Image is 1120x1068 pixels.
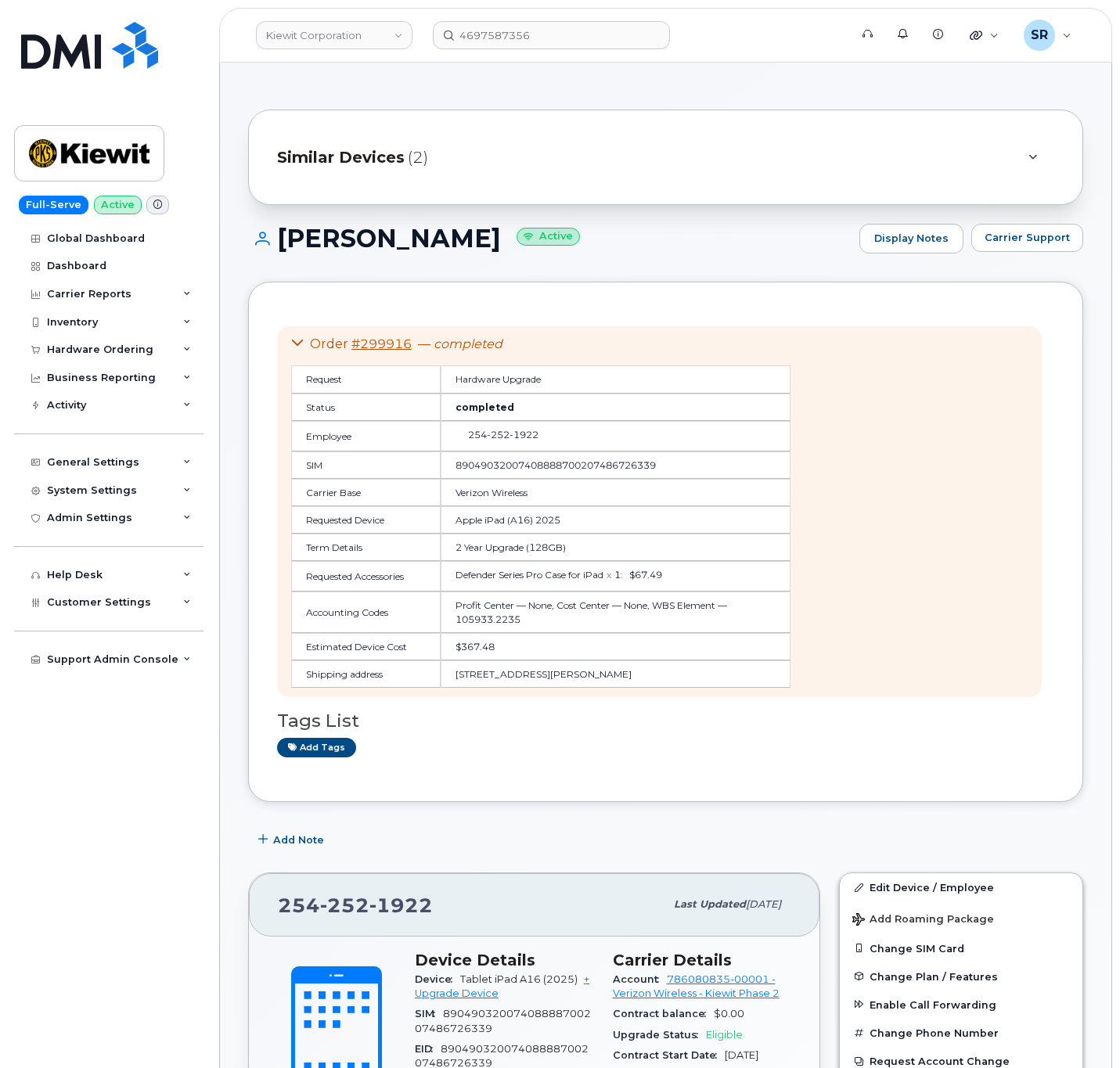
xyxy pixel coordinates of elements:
[706,1029,743,1041] span: Eligible
[971,224,1083,252] button: Carrier Support
[310,336,348,351] span: Order
[613,1049,725,1061] span: Contract Start Date
[613,973,780,999] a: 786080835-00001 - Verizon Wireless - Kiewit Phase 2
[714,1008,744,1019] span: $0.00
[614,569,621,581] span: 1
[418,336,502,351] span: —
[870,970,998,982] span: Change Plan / Features
[746,898,781,910] span: [DATE]
[369,894,433,917] span: 1922
[441,534,790,561] td: 2 Year Upgrade (128GB)
[852,913,994,928] span: Add Roaming Package
[607,569,611,581] span: x
[434,336,502,351] em: completed
[415,951,594,969] h3: Device Details
[291,660,441,688] td: Shipping address
[517,228,580,246] small: Active
[1052,1000,1108,1056] iframe: Messenger Launcher
[674,898,746,910] span: Last updated
[441,592,790,632] td: Profit Center — None, Cost Center — None, WBS Element — 105933.2235
[725,1049,758,1061] span: [DATE]
[291,534,441,561] td: Term Details
[629,569,662,581] span: $67.49
[291,506,441,534] td: Requested Device
[291,365,441,393] td: Request
[291,421,441,451] td: Employee
[441,633,790,660] td: $367.48
[840,1019,1082,1047] button: Change Phone Number
[277,738,356,757] a: Add tags
[408,146,428,169] span: (2)
[441,394,790,421] td: completed
[456,569,603,581] span: Defender Series Pro Case for iPad
[291,561,441,592] td: Requested Accessories
[291,451,441,479] td: SIM
[840,873,1082,901] a: Edit Device / Employee
[441,506,790,534] td: Apple iPad (A16) 2025
[415,973,460,985] span: Device
[415,1043,441,1055] span: EID
[291,394,441,421] td: Status
[840,902,1082,934] button: Add Roaming Package
[351,336,412,351] a: #299916
[291,592,441,632] td: Accounting Codes
[510,429,538,441] span: 1922
[441,365,790,393] td: Hardware Upgrade
[487,429,510,441] span: 252
[273,832,324,847] span: Add Note
[468,429,538,441] span: 254
[441,660,790,688] td: [STREET_ADDRESS][PERSON_NAME]
[621,569,623,581] span: :
[291,479,441,506] td: Carrier Base
[415,1008,443,1019] span: SIM
[277,146,405,169] span: Similar Devices
[441,479,790,506] td: Verizon Wireless
[613,1008,714,1019] span: Contract balance
[415,1008,591,1034] span: 89049032007408888700207486726339
[840,962,1082,991] button: Change Plan / Features
[840,991,1082,1019] button: Enable Call Forwarding
[320,894,369,917] span: 252
[460,973,578,985] span: Tablet iPad A16 (2025)
[248,225,852,252] h1: [PERSON_NAME]
[248,825,337,854] button: Add Note
[985,230,1070,245] span: Carrier Support
[859,224,963,254] a: Display Notes
[278,894,433,917] span: 254
[291,633,441,660] td: Estimated Device Cost
[613,1029,706,1041] span: Upgrade Status
[277,711,1054,731] h3: Tags List
[613,973,667,985] span: Account
[870,998,996,1010] span: Enable Call Forwarding
[613,951,792,969] h3: Carrier Details
[840,934,1082,962] button: Change SIM Card
[441,451,790,479] td: 89049032007408888700207486726339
